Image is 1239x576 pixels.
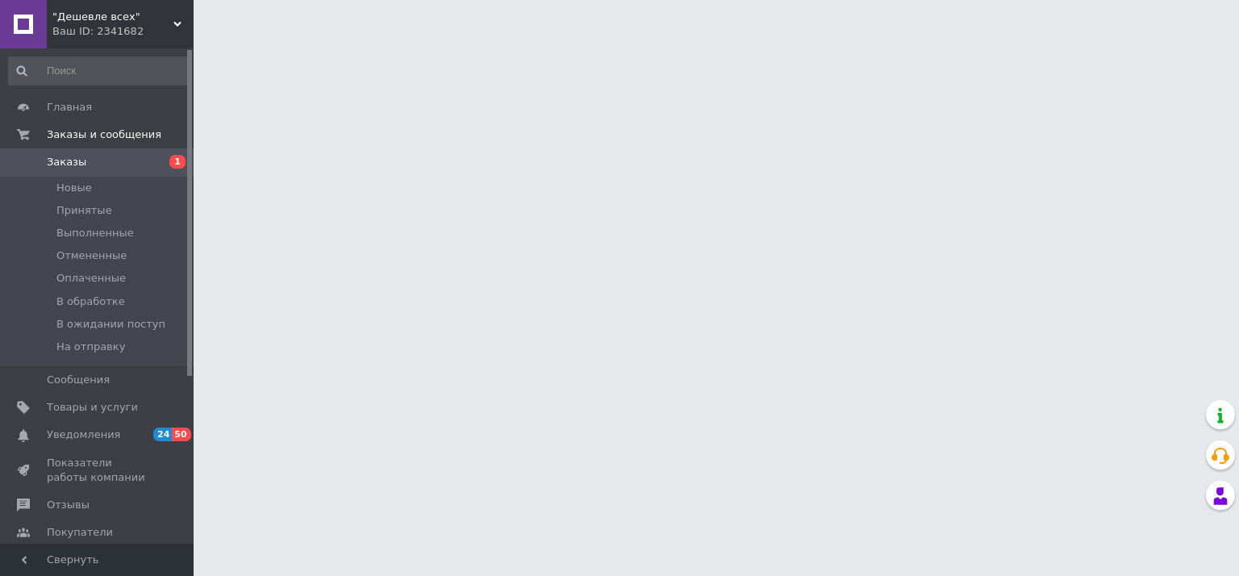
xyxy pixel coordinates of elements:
[172,428,190,441] span: 50
[47,373,110,387] span: Сообщения
[56,203,112,218] span: Принятые
[56,340,125,354] span: На отправку
[52,24,194,39] div: Ваш ID: 2341682
[47,428,120,442] span: Уведомления
[47,498,90,512] span: Отзывы
[52,10,173,24] span: "Дешевле всех"
[56,271,126,286] span: Оплаченные
[56,317,165,332] span: В ожидании поступ
[153,428,172,441] span: 24
[47,456,149,485] span: Показатели работы компании
[56,181,92,195] span: Новые
[47,155,86,169] span: Заказы
[56,294,125,309] span: В обработке
[56,248,127,263] span: Отмененные
[47,100,92,115] span: Главная
[47,127,161,142] span: Заказы и сообщения
[47,525,113,540] span: Покупатели
[169,155,186,169] span: 1
[8,56,190,86] input: Поиск
[47,400,138,415] span: Товары и услуги
[56,226,134,240] span: Выполненные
